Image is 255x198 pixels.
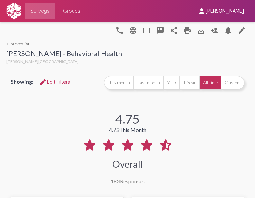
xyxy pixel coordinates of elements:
button: tablet [140,23,153,37]
mat-icon: language [129,26,137,35]
mat-icon: print [183,26,192,35]
img: white-logo-only.svg [5,2,22,19]
button: language [126,23,140,37]
span: Surveys [31,5,50,17]
mat-icon: tablet [143,26,151,35]
mat-icon: Bell [224,26,232,35]
span: [PERSON_NAME] [206,8,244,14]
a: back to list [6,41,122,46]
button: Share [167,23,181,37]
div: [PERSON_NAME] - Behavioral Health [6,49,122,59]
mat-icon: Person [211,26,219,35]
mat-icon: language [115,26,124,35]
span: [PERSON_NAME][GEOGRAPHIC_DATA] [6,59,79,64]
div: 4.75 [115,112,140,126]
span: Groups [63,5,80,17]
button: [PERSON_NAME] [192,4,250,17]
mat-icon: person [198,7,206,15]
button: Edit FiltersEdit Filters [33,76,75,88]
button: 1 Year [179,76,199,90]
button: All time [199,76,221,90]
span: This Month [119,126,146,133]
mat-icon: edit [238,26,246,35]
a: edit [235,23,249,37]
button: YTD [163,76,179,90]
a: Groups [58,3,86,19]
button: Person [208,23,221,37]
mat-icon: Download [197,26,205,35]
button: speaker_notes [153,23,167,37]
a: Surveys [25,3,55,19]
div: 4.73 [109,126,146,133]
span: Edit Filters [39,79,70,85]
button: Custom [221,76,244,90]
span: Showing: [11,78,33,85]
button: This month [104,76,133,90]
mat-icon: Share [170,26,178,35]
button: language [113,23,126,37]
button: Download [194,23,208,37]
button: Last month [133,76,163,90]
button: Bell [221,23,235,37]
mat-icon: Edit Filters [39,78,47,86]
div: Responses [111,178,145,184]
mat-icon: speaker_notes [156,26,164,35]
mat-icon: arrow_back_ios [6,42,11,46]
div: Overall [112,158,143,170]
span: 183 [111,178,120,184]
a: print [181,23,194,37]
